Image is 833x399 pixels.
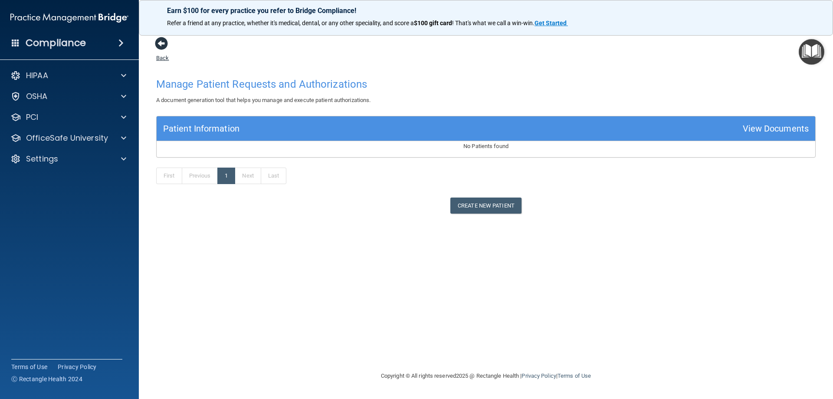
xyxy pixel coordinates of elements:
h4: Compliance [26,37,86,49]
button: Create New Patient [450,198,521,214]
a: 1 [217,168,235,184]
a: Settings [10,154,126,164]
p: Settings [26,154,58,164]
a: Get Started [535,20,568,26]
p: Earn $100 for every practice you refer to Bridge Compliance! [167,7,805,15]
img: PMB logo [10,9,128,26]
a: HIPAA [10,70,126,81]
p: No Patients found [157,141,815,152]
strong: Get Started [535,20,567,26]
a: Terms of Use [558,373,591,379]
div: View Documents [743,121,809,137]
a: OfficeSafe University [10,133,126,143]
a: Terms of Use [11,363,47,371]
a: PCI [10,112,126,122]
h4: Manage Patient Requests and Authorizations [156,79,816,90]
p: HIPAA [26,70,48,81]
a: First [156,168,182,184]
div: Patient Information [163,121,239,137]
a: Next [235,168,261,184]
span: Refer a friend at any practice, whether it's medical, dental, or any other speciality, and score a [167,20,414,26]
button: Open Resource Center [799,39,824,65]
div: Copyright © All rights reserved 2025 @ Rectangle Health | | [328,362,644,390]
span: ! That's what we call a win-win. [452,20,535,26]
a: Last [261,168,286,184]
a: OSHA [10,91,126,102]
span: A document generation tool that helps you manage and execute patient authorizations. [156,97,371,103]
a: Privacy Policy [58,363,97,371]
p: PCI [26,112,38,122]
span: Ⓒ Rectangle Health 2024 [11,375,82,383]
a: Privacy Policy [521,373,556,379]
a: Back [156,44,169,61]
p: OfficeSafe University [26,133,108,143]
p: OSHA [26,91,48,102]
strong: $100 gift card [414,20,452,26]
a: Previous [182,168,218,184]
